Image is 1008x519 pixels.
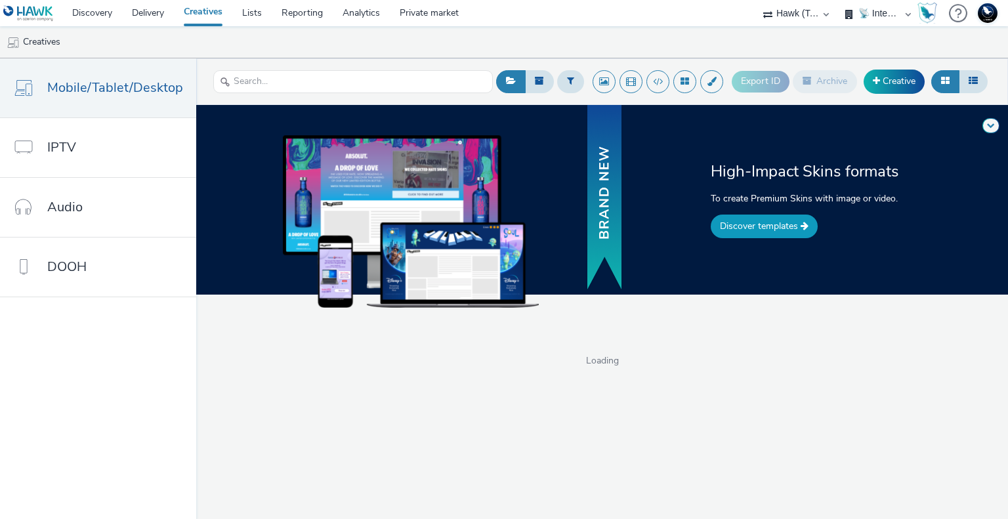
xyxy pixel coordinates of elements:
a: Hawk Academy [917,3,942,24]
img: undefined Logo [3,5,54,22]
button: Archive [793,70,857,93]
button: Table [959,70,988,93]
span: Audio [47,197,83,217]
span: DOOH [47,257,87,276]
img: Hawk Academy [917,3,937,24]
img: banner with new text [585,103,624,293]
img: example of skins on dekstop, tablet and mobile devices [283,135,539,307]
p: To create Premium Skins with image or video. [711,192,907,205]
input: Search... [213,70,493,93]
span: Loading [196,354,1008,367]
span: IPTV [47,138,76,157]
span: Mobile/Tablet/Desktop [47,78,183,97]
a: Creative [864,70,925,93]
img: mobile [7,36,20,49]
img: Support Hawk [978,3,997,23]
button: Export ID [732,71,789,92]
h2: High-Impact Skins formats [711,161,907,182]
button: Grid [931,70,959,93]
a: Discover templates [711,215,818,238]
